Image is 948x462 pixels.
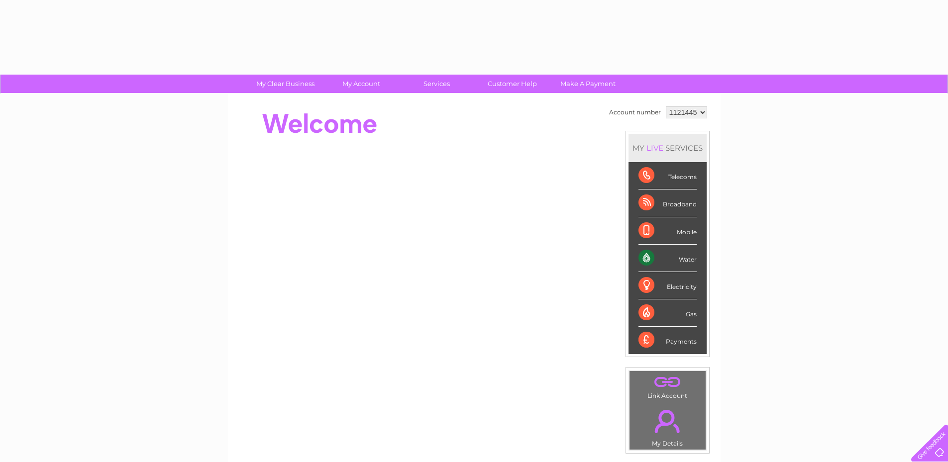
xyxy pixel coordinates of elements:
[629,401,706,450] td: My Details
[638,162,697,189] div: Telecoms
[471,75,553,93] a: Customer Help
[638,217,697,245] div: Mobile
[632,373,703,391] a: .
[638,327,697,354] div: Payments
[396,75,478,93] a: Services
[320,75,402,93] a: My Account
[638,272,697,299] div: Electricity
[638,245,697,272] div: Water
[632,404,703,439] a: .
[644,143,665,153] div: LIVE
[638,189,697,217] div: Broadband
[629,370,706,402] td: Link Account
[638,299,697,327] div: Gas
[244,75,326,93] a: My Clear Business
[547,75,629,93] a: Make A Payment
[629,134,707,162] div: MY SERVICES
[607,104,663,121] td: Account number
